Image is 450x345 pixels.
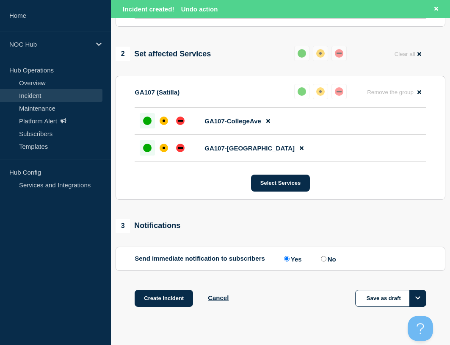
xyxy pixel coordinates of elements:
span: Incident created! [123,6,174,13]
div: down [335,49,343,58]
button: up [294,84,309,99]
iframe: Help Scout Beacon - Open [408,316,433,341]
button: Save as draft [355,290,426,307]
input: No [321,256,326,262]
button: Clear all [389,46,426,62]
div: up [143,117,152,125]
span: 2 [116,47,130,61]
div: up [143,144,152,152]
span: 3 [116,219,130,233]
label: No [319,255,336,263]
div: Set affected Services [116,47,211,61]
div: Notifications [116,219,180,233]
button: down [331,84,347,99]
button: Select Services [251,175,310,192]
span: GA107-CollegeAve [204,117,261,125]
button: Remove the group [362,84,426,100]
button: affected [313,84,328,99]
input: Yes [284,256,290,262]
p: GA107 (Satilla) [135,89,179,96]
span: GA107-[GEOGRAPHIC_DATA] [204,145,295,152]
div: affected [316,87,325,96]
div: affected [160,144,168,152]
button: Cancel [208,294,229,301]
p: NOC Hub [9,41,91,48]
span: Remove the group [367,89,414,95]
div: down [176,144,185,152]
label: Yes [282,255,302,263]
div: up [298,87,306,96]
div: affected [160,117,168,125]
button: Options [409,290,426,307]
div: down [335,87,343,96]
div: Send immediate notification to subscribers [135,255,426,263]
div: up [298,49,306,58]
button: affected [313,46,328,61]
div: affected [316,49,325,58]
button: down [331,46,347,61]
button: Undo action [181,6,218,13]
p: Send immediate notification to subscribers [135,255,265,263]
button: up [294,46,309,61]
button: Create incident [135,290,193,307]
div: down [176,117,185,125]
